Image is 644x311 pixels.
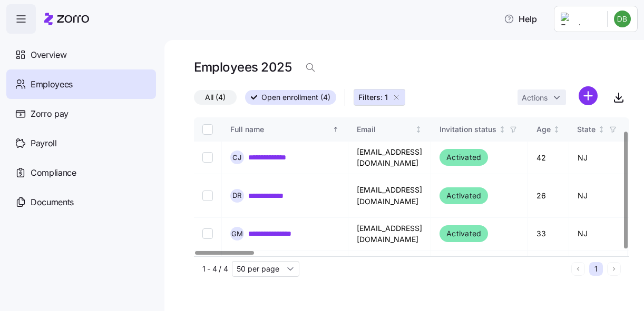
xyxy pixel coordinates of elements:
[571,262,585,276] button: Previous page
[522,94,548,102] span: Actions
[332,126,339,133] div: Sorted ascending
[233,154,242,161] span: C J
[504,13,537,25] span: Help
[561,13,599,25] img: Employer logo
[446,151,481,164] span: Activated
[230,124,330,135] div: Full name
[222,117,348,142] th: Full nameSorted ascending
[202,190,213,201] input: Select record 2
[578,124,596,135] div: State
[528,218,569,250] td: 33
[31,137,57,150] span: Payroll
[431,117,528,142] th: Invitation statusNot sorted
[31,78,73,91] span: Employees
[31,196,74,209] span: Documents
[569,174,628,218] td: NJ
[233,192,242,199] span: D R
[6,158,156,187] a: Compliance
[579,86,598,105] svg: add icon
[569,117,628,142] th: StateNot sorted
[6,128,156,158] a: Payroll
[348,218,431,250] td: [EMAIL_ADDRESS][DOMAIN_NAME]
[358,92,388,103] span: Filters: 1
[261,91,330,104] span: Open enrollment (4)
[499,126,506,133] div: Not sorted
[607,262,621,276] button: Next page
[446,227,481,240] span: Activated
[528,142,569,174] td: 42
[31,107,69,121] span: Zorro pay
[202,228,213,239] input: Select record 3
[415,126,422,133] div: Not sorted
[205,91,226,104] span: All (4)
[553,126,560,133] div: Not sorted
[202,124,213,135] input: Select all records
[231,230,243,237] span: G M
[6,187,156,217] a: Documents
[440,124,496,135] div: Invitation status
[589,262,603,276] button: 1
[6,99,156,128] a: Zorro pay
[569,218,628,250] td: NJ
[348,174,431,218] td: [EMAIL_ADDRESS][DOMAIN_NAME]
[202,152,213,163] input: Select record 1
[202,264,228,274] span: 1 - 4 / 4
[348,142,431,174] td: [EMAIL_ADDRESS][DOMAIN_NAME]
[598,126,605,133] div: Not sorted
[6,40,156,69] a: Overview
[528,174,569,218] td: 26
[6,69,156,99] a: Employees
[569,142,628,174] td: NJ
[536,124,551,135] div: Age
[528,117,569,142] th: AgeNot sorted
[357,124,413,135] div: Email
[31,166,76,179] span: Compliance
[518,89,566,105] button: Actions
[31,48,66,62] span: Overview
[348,117,431,142] th: EmailNot sorted
[495,8,545,29] button: Help
[194,59,291,75] h1: Employees 2025
[446,189,481,202] span: Activated
[354,89,405,106] button: Filters: 1
[614,11,631,27] img: b6ec8881b913410daddf0131528f1070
